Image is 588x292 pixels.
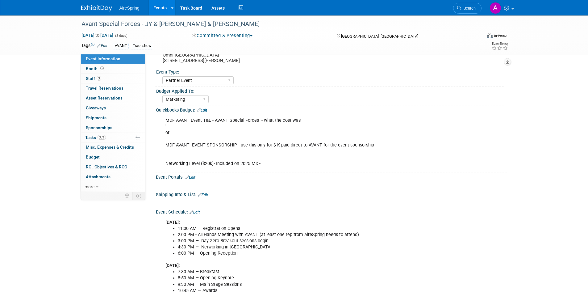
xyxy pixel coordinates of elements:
li: 8:50 AM — Opening Keynote [178,275,436,281]
a: Giveaways [81,103,145,113]
li: 11:00 AM — Registration Opens [178,226,436,232]
span: 35% [98,135,106,140]
td: Personalize Event Tab Strip [122,192,133,200]
span: Asset Reservations [86,95,123,100]
span: Sponsorships [86,125,112,130]
span: Booth [86,66,105,71]
div: Event Type: [156,67,504,75]
span: Tasks [85,135,106,140]
pre: Omni [GEOGRAPHIC_DATA] [STREET_ADDRESS][PERSON_NAME] [163,52,295,63]
span: Booth not reserved yet [99,66,105,71]
a: more [81,182,145,192]
div: Tradeshow [131,43,153,49]
span: Event Information [86,56,120,61]
button: Committed & Presenting [190,32,255,39]
li: 3:00 PM — Day Zero Breakout sessions begin [178,238,436,244]
img: ExhibitDay [81,5,112,11]
a: Attachments [81,172,145,182]
a: Event Information [81,54,145,64]
span: Budget [86,154,100,159]
li: 6:00 PM — Opening Reception [178,250,436,256]
span: AireSpring [119,6,140,11]
span: Giveaways [86,105,106,110]
a: Search [453,3,482,14]
img: Aila Ortiaga [490,2,501,14]
div: In-Person [494,33,508,38]
a: Asset Reservations [81,93,145,103]
span: more [85,184,94,189]
div: Quickbooks Budget: [156,105,507,113]
a: Staff3 [81,74,145,83]
a: Budget [81,152,145,162]
li: 7:30 AM — Breakfast [178,269,436,275]
span: Staff [86,76,101,81]
a: Edit [197,108,207,112]
span: [GEOGRAPHIC_DATA], [GEOGRAPHIC_DATA] [341,34,418,39]
a: Edit [185,175,195,180]
a: Edit [190,210,200,214]
span: [DATE] [DATE] [81,32,114,38]
a: Edit [97,44,107,48]
li: 2:00 PM - All Hands Meeting with AVANT (at least one rep from AireSpring needs to attend) [178,232,436,238]
li: 9:30 AM — Main Stage Sessions [178,281,436,288]
span: Misc. Expenses & Credits [86,145,134,150]
a: Booth [81,64,145,74]
b: [DATE]: [165,263,180,268]
a: Edit [198,193,208,197]
div: Event Portals: [156,172,507,180]
span: (3 days) [115,34,127,38]
div: Event Format [445,32,509,41]
td: Tags [81,42,107,49]
li: 4:30 PM — Networking in [GEOGRAPHIC_DATA] [178,244,436,250]
span: Travel Reservations [86,86,123,91]
div: Avant Special Forces - JY & [PERSON_NAME] & [PERSON_NAME] [79,19,472,30]
span: 3 [97,76,101,81]
a: Misc. Expenses & Credits [81,142,145,152]
td: Toggle Event Tabs [132,192,145,200]
span: ROI, Objectives & ROO [86,164,127,169]
span: to [94,33,100,38]
div: Event Rating [491,42,508,45]
a: ROI, Objectives & ROO [81,162,145,172]
a: Sponsorships [81,123,145,133]
div: Shipping Info & List: [156,190,507,198]
a: Tasks35% [81,133,145,142]
div: MDF AVANT Event T&E - AVANT Special Forces - what the cost was ' or MDF AVANT -EVENT SPONSORSHIP ... [161,114,439,170]
div: AVANT [113,43,129,49]
b: [DATE]: [165,220,180,225]
a: Shipments [81,113,145,123]
div: Budget Applied To: [156,87,504,94]
img: Format-Inperson.png [487,33,493,38]
a: Travel Reservations [81,83,145,93]
div: Event Schedule: [156,207,507,215]
span: Shipments [86,115,106,120]
span: Search [461,6,476,11]
span: Attachments [86,174,111,179]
